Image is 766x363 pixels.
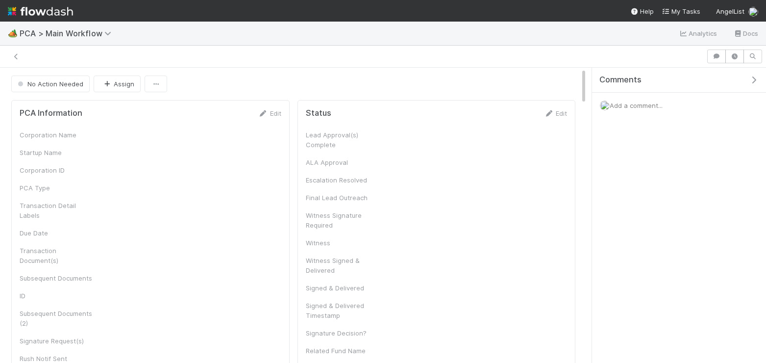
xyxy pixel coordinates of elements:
[599,75,642,85] span: Comments
[20,228,93,238] div: Due Date
[20,130,93,140] div: Corporation Name
[20,148,93,157] div: Startup Name
[8,3,73,20] img: logo-inverted-e16ddd16eac7371096b0.svg
[306,301,379,320] div: Signed & Delivered Timestamp
[94,76,141,92] button: Assign
[306,130,379,150] div: Lead Approval(s) Complete
[258,109,281,117] a: Edit
[716,7,744,15] span: AngelList
[306,193,379,203] div: Final Lead Outreach
[733,27,758,39] a: Docs
[20,201,93,220] div: Transaction Detail Labels
[306,175,379,185] div: Escalation Resolved
[306,108,331,118] h5: Status
[662,7,700,15] span: My Tasks
[630,6,654,16] div: Help
[20,183,93,193] div: PCA Type
[306,328,379,338] div: Signature Decision?
[20,336,93,346] div: Signature Request(s)
[610,102,663,109] span: Add a comment...
[16,80,83,88] span: No Action Needed
[20,246,93,265] div: Transaction Document(s)
[20,165,93,175] div: Corporation ID
[600,101,610,110] img: avatar_5d51780c-77ad-4a9d-a6ed-b88b2c284079.png
[662,6,700,16] a: My Tasks
[20,309,93,328] div: Subsequent Documents (2)
[679,27,717,39] a: Analytics
[8,29,18,37] span: 🏕️
[306,256,379,275] div: Witness Signed & Delivered
[544,109,567,117] a: Edit
[20,273,93,283] div: Subsequent Documents
[748,7,758,17] img: avatar_5d51780c-77ad-4a9d-a6ed-b88b2c284079.png
[20,108,82,118] h5: PCA Information
[20,291,93,301] div: ID
[306,238,379,248] div: Witness
[306,210,379,230] div: Witness Signature Required
[306,157,379,167] div: ALA Approval
[306,346,379,356] div: Related Fund Name
[11,76,90,92] button: No Action Needed
[306,283,379,293] div: Signed & Delivered
[20,28,116,38] span: PCA > Main Workflow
